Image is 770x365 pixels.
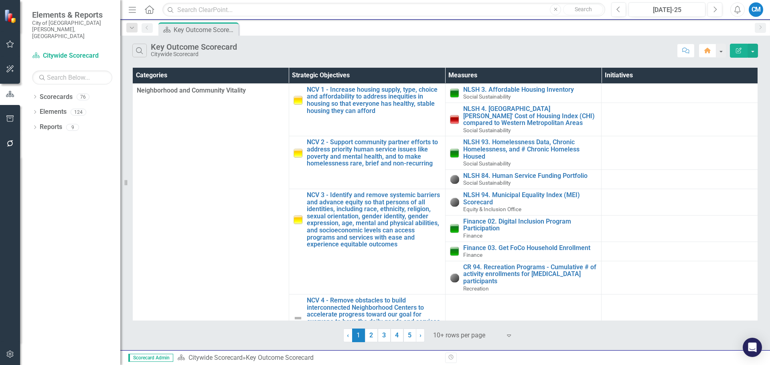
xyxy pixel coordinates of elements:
[463,192,598,206] a: NLSH 94. Municipal Equality Index (MEI) Scorecard
[463,127,511,133] span: Social Sustainability
[378,329,391,342] a: 3
[445,136,602,169] td: Double-Click to Edit Right Click for Context Menu
[463,172,598,179] a: NLSH 84. Human Service Funding Portfolio
[40,93,73,102] a: Scorecards
[445,242,602,261] td: Double-Click to Edit Right Click for Context Menu
[352,329,365,342] span: 1
[307,192,441,248] a: NCV 3 - Identify and remove systemic barriers and advance equity so that persons of all identitie...
[445,103,602,136] td: Double-Click to Edit Right Click for Context Menu
[71,109,86,115] div: 124
[463,160,511,167] span: Social Sustainability
[293,215,303,224] img: Caution
[450,88,459,98] img: On Target
[450,197,459,207] img: No Information
[463,105,598,127] a: NLSH 4. [GEOGRAPHIC_DATA][PERSON_NAME]' Cost of Housing Index (CHI) compared to Western Metropoli...
[419,331,421,339] span: ›
[743,338,762,357] div: Open Intercom Messenger
[66,124,79,131] div: 9
[289,189,445,294] td: Double-Click to Edit Right Click for Context Menu
[32,10,112,20] span: Elements & Reports
[289,294,445,342] td: Double-Click to Edit Right Click for Context Menu
[463,93,511,100] span: Social Sustainability
[137,86,285,95] span: Neighborhood and Community Vitality
[463,206,521,212] span: Equity & Inclusion Office
[40,123,62,132] a: Reports
[188,354,243,361] a: Citywide Scorecard
[293,95,303,105] img: Caution
[463,179,511,186] span: Social Sustainability
[463,86,598,93] a: NLSH 3. Affordable Housing Inventory
[563,4,603,15] button: Search
[40,107,67,117] a: Elements
[4,9,18,23] img: ClearPoint Strategy
[403,329,416,342] a: 5
[463,139,598,160] a: NLSH 93. Homelessness Data, Chronic Homelessness, and # Chronic Homeless Housed
[32,71,112,85] input: Search Below...
[463,232,482,239] span: Finance
[450,174,459,184] img: No Information
[32,20,112,39] small: City of [GEOGRAPHIC_DATA][PERSON_NAME], [GEOGRAPHIC_DATA]
[450,224,459,233] img: On Target
[463,285,489,292] span: Recreation
[445,169,602,189] td: Double-Click to Edit Right Click for Context Menu
[128,354,173,362] span: Scorecard Admin
[450,115,459,124] img: Below Plan
[347,331,349,339] span: ‹
[450,246,459,256] img: On Target
[162,3,605,17] input: Search ClearPoint...
[133,83,289,342] td: Double-Click to Edit
[365,329,378,342] a: 2
[293,148,303,158] img: Caution
[445,189,602,215] td: Double-Click to Edit Right Click for Context Menu
[307,297,441,339] a: NCV 4 - Remove obstacles to build interconnected Neighborhood Centers to accelerate progress towa...
[631,5,703,15] div: [DATE]-25
[450,148,459,158] img: On Target
[445,215,602,242] td: Double-Click to Edit Right Click for Context Menu
[391,329,403,342] a: 4
[445,83,602,103] td: Double-Click to Edit Right Click for Context Menu
[307,86,441,114] a: NCV 1 - Increase housing supply, type, choice and affordability to address inequities in housing ...
[293,313,303,323] img: Not Defined
[246,354,314,361] div: Key Outcome Scorecard
[575,6,592,12] span: Search
[445,261,602,294] td: Double-Click to Edit Right Click for Context Menu
[151,42,237,51] div: Key Outcome Scorecard
[289,83,445,136] td: Double-Click to Edit Right Click for Context Menu
[32,51,112,60] a: Citywide Scorecard
[463,252,482,258] span: Finance
[151,51,237,57] div: Citywide Scorecard
[463,264,598,285] a: CR 94. Recreation Programs - Cumulative # of activity enrollments for [MEDICAL_DATA] participants
[463,218,598,232] a: Finance 02. Digital Inclusion Program Participation
[289,136,445,189] td: Double-Click to Edit Right Click for Context Menu
[174,25,237,35] div: Key Outcome Scorecard
[450,273,459,282] img: No Information
[177,353,439,363] div: »
[77,93,89,100] div: 76
[628,2,705,17] button: [DATE]-25
[463,244,598,252] a: Finance 03. Get FoCo Household Enrollment
[749,2,763,17] button: CM
[307,139,441,167] a: NCV 2 - Support community partner efforts to address priority human service issues like poverty a...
